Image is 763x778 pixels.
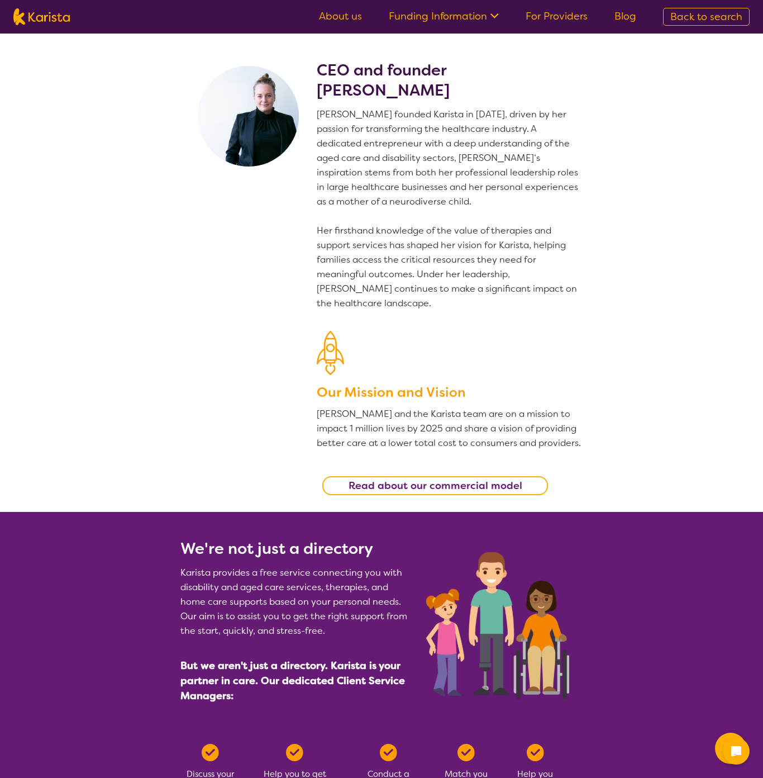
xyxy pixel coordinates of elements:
a: Blog [614,10,636,23]
a: About us [319,10,362,23]
a: Funding Information [389,10,499,23]
img: Tick [457,744,475,761]
img: Tick [380,744,397,761]
a: Back to search [663,8,750,26]
img: Tick [286,744,303,761]
img: Tick [202,744,219,761]
img: Tick [527,744,544,761]
p: [PERSON_NAME] and the Karista team are on a mission to impact 1 million lives by 2025 and share a... [317,407,583,450]
img: Karista logo [13,8,70,25]
img: Participants [426,552,569,699]
h2: CEO and founder [PERSON_NAME] [317,60,583,101]
p: Karista provides a free service connecting you with disability and aged care services, therapies,... [180,566,413,638]
span: But we aren't just a directory. Karista is your partner in care. Our dedicated Client Service Man... [180,659,405,703]
h3: Our Mission and Vision [317,382,583,402]
span: Back to search [670,10,742,23]
img: Our Mission [317,331,344,375]
b: Read about our commercial model [349,479,522,492]
p: [PERSON_NAME] founded Karista in [DATE], driven by her passion for transforming the healthcare in... [317,107,583,311]
h2: We're not just a directory [180,539,413,559]
a: For Providers [526,10,588,23]
button: Channel Menu [715,733,746,764]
